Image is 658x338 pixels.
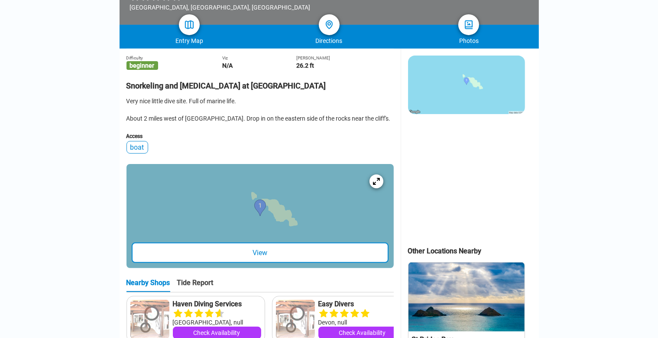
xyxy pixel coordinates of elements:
img: staticmap [408,56,525,114]
div: Difficulty [126,56,223,60]
a: photos [458,14,479,35]
div: Photos [399,37,539,44]
div: N/A [222,62,296,69]
img: directions [324,20,334,30]
a: map [179,14,200,35]
div: Access [126,133,394,139]
div: Very nice little dive site. Full of marine life. About 2 miles west of [GEOGRAPHIC_DATA]. Drop in... [126,97,394,123]
div: Entry Map [120,37,259,44]
div: Tide Report [177,279,214,292]
div: View [132,243,389,263]
span: beginner [126,61,158,70]
div: [PERSON_NAME] [296,56,394,60]
img: map [184,20,194,30]
h2: Snorkeling and [MEDICAL_DATA] at [GEOGRAPHIC_DATA] [126,76,394,90]
div: Other Locations Nearby [408,247,539,255]
div: [GEOGRAPHIC_DATA], [GEOGRAPHIC_DATA], [GEOGRAPHIC_DATA] [130,4,311,11]
a: entry mapView [126,164,394,268]
a: Easy Divers [318,300,407,308]
div: Nearby Shops [126,279,170,292]
div: [GEOGRAPHIC_DATA], null [173,318,261,327]
div: 26.2 ft [296,62,394,69]
div: boat [126,141,148,154]
div: Viz [222,56,296,60]
div: Devon, null [318,318,407,327]
div: Directions [259,37,399,44]
img: photos [464,20,474,30]
a: Haven Diving Services [173,300,261,308]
